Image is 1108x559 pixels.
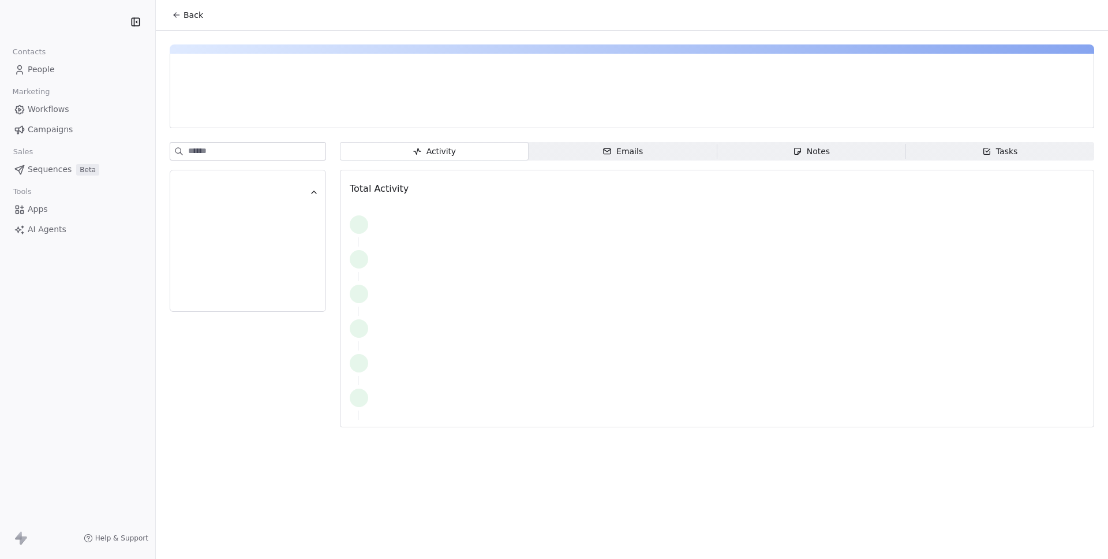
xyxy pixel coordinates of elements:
span: Contacts [8,43,51,61]
button: Back [165,5,210,25]
span: Marketing [8,83,55,100]
a: SequencesBeta [9,160,146,179]
span: Sequences [28,163,72,176]
span: Workflows [28,103,69,115]
a: Apps [9,200,146,219]
span: Tools [8,183,36,200]
div: Tasks [982,146,1018,158]
span: AI Agents [28,223,66,236]
span: People [28,64,55,76]
a: Campaigns [9,120,146,139]
div: Emails [602,146,643,158]
span: Total Activity [350,183,409,194]
a: Workflows [9,100,146,119]
div: Notes [793,146,830,158]
span: Help & Support [95,534,148,543]
span: Campaigns [28,124,73,136]
span: Apps [28,203,48,215]
span: Back [184,9,203,21]
a: AI Agents [9,220,146,239]
a: Help & Support [84,534,148,543]
a: People [9,60,146,79]
span: Sales [8,143,38,161]
span: Beta [76,164,99,176]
